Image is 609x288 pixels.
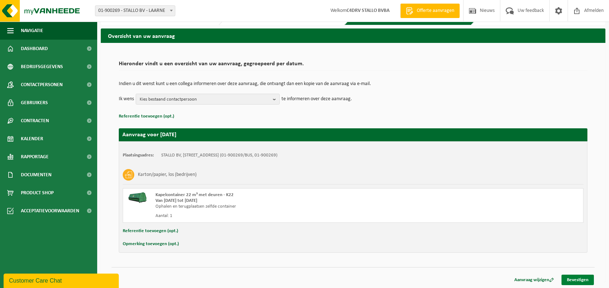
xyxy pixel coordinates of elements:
[119,94,134,105] p: Ik wens
[123,226,178,236] button: Referentie toevoegen (opt.)
[140,94,270,105] span: Kies bestaand contactpersoon
[155,213,382,219] div: Aantal: 1
[119,61,587,71] h2: Hieronder vindt u een overzicht van uw aanvraag, gegroepeerd per datum.
[138,169,197,181] h3: Karton/papier, los (bedrijven)
[561,275,594,285] a: Bevestigen
[415,7,456,14] span: Offerte aanvragen
[155,198,197,203] strong: Van [DATE] tot [DATE]
[95,5,175,16] span: 01-900269 - STALLO BV - LAARNE
[21,94,48,112] span: Gebruikers
[123,239,179,249] button: Opmerking toevoegen (opt.)
[119,112,174,121] button: Referentie toevoegen (opt.)
[127,192,148,203] img: HK-XK-22-GN-00.png
[95,6,175,16] span: 01-900269 - STALLO BV - LAARNE
[161,152,278,158] td: STALLO BV, [STREET_ADDRESS] (01-900269/BUS, 01-900269)
[21,148,49,166] span: Rapportage
[21,184,54,202] span: Product Shop
[21,22,43,40] span: Navigatie
[21,40,48,58] span: Dashboard
[21,166,51,184] span: Documenten
[21,202,79,220] span: Acceptatievoorwaarden
[136,94,280,105] button: Kies bestaand contactpersoon
[155,204,382,209] div: Ophalen en terugplaatsen zelfde container
[21,112,49,130] span: Contracten
[281,94,352,105] p: te informeren over deze aanvraag.
[21,130,43,148] span: Kalender
[123,153,154,158] strong: Plaatsingsadres:
[155,192,234,197] span: Kapelcontainer 22 m³ met deuren - K22
[122,132,176,138] strong: Aanvraag voor [DATE]
[101,28,605,43] h2: Overzicht van uw aanvraag
[119,81,587,87] p: Indien u dit wenst kunt u een collega informeren over deze aanvraag, die ontvangt dan een kopie v...
[21,58,63,76] span: Bedrijfsgegevens
[509,275,559,285] a: Aanvraag wijzigen
[4,272,120,288] iframe: chat widget
[21,76,63,94] span: Contactpersonen
[347,8,389,13] strong: C4DRV STALLO BVBA
[400,4,460,18] a: Offerte aanvragen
